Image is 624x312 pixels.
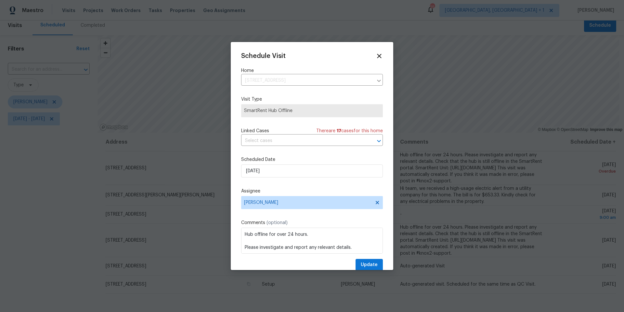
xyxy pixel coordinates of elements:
[361,261,378,269] span: Update
[241,188,383,194] label: Assignee
[241,53,286,59] span: Schedule Visit
[244,200,371,205] span: [PERSON_NAME]
[266,220,288,225] span: (optional)
[241,136,365,146] input: Select cases
[241,96,383,103] label: Visit Type
[241,128,269,134] span: Linked Cases
[376,52,383,60] span: Close
[374,136,383,146] button: Open
[241,220,383,226] label: Comments
[241,156,383,163] label: Scheduled Date
[241,164,383,177] input: M/D/YYYY
[241,228,383,254] textarea: Hub offline for over 24 hours. Please investigate and report any relevant details. Check that the...
[244,107,380,114] span: SmartRent Hub Offline
[316,128,383,134] span: There are case s for this home
[356,259,383,271] button: Update
[241,76,373,86] input: Enter in an address
[337,129,341,133] span: 17
[241,67,383,74] label: Home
